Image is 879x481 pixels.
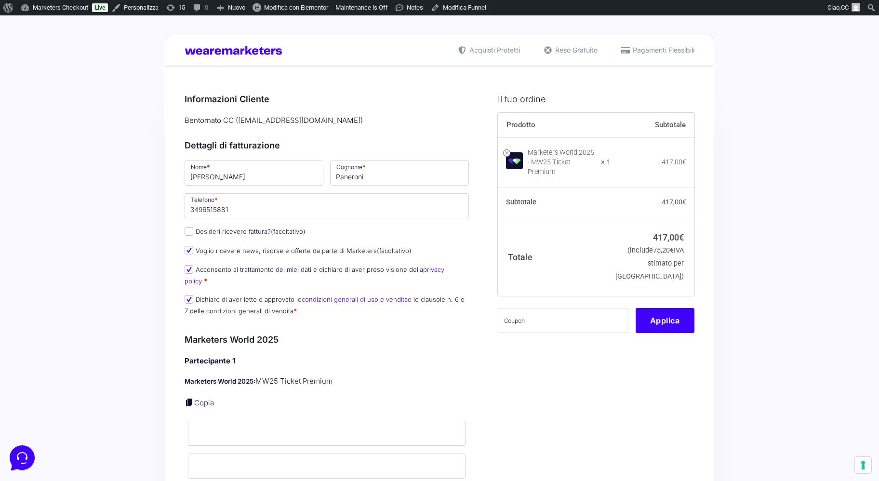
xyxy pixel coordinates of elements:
input: Acconsento al trattamento dei miei dati e dichiaro di aver preso visione dellaprivacy policy [185,265,193,274]
p: Aiuto [148,323,162,332]
div: Bentornato CC ( [EMAIL_ADDRESS][DOMAIN_NAME] ) [181,113,472,129]
a: condizioni generali di uso e vendita [302,295,408,303]
span: € [679,232,684,242]
label: Acconsento al trattamento dei miei dati e dichiaro di aver preso visione della [185,266,444,284]
button: Le tue preferenze relative al consenso per le tecnologie di tracciamento [855,457,871,473]
th: Subtotale [498,187,611,218]
a: Copia [194,398,214,407]
input: Voglio ricevere news, risorse e offerte da parte di Marketers(facoltativo) [185,246,193,254]
h2: Ciao da Marketers 👋 [8,8,162,23]
p: Messaggi [83,323,109,332]
span: Acquisti Protetti [467,45,520,55]
strong: Marketers World 2025: [185,377,255,385]
span: Pagamenti Flessibili [630,45,694,55]
img: dark [46,54,66,73]
strong: × 1 [601,158,611,167]
a: Live [92,3,108,12]
h3: Dettagli di fatturazione [185,139,469,152]
img: Marketers World 2025 - MW25 Ticket Premium [506,152,523,169]
small: (include IVA stimato per [GEOGRAPHIC_DATA]) [615,246,684,281]
span: Trova una risposta [15,120,75,127]
button: Messaggi [67,309,126,332]
span: € [682,198,686,206]
span: 75,20 [653,246,674,254]
input: Coupon [498,308,628,333]
label: Desideri ricevere fattura? [185,227,306,235]
bdi: 417,00 [662,158,686,166]
p: Home [29,323,45,332]
input: Telefono * [185,193,469,218]
a: privacy policy [185,266,444,284]
img: dark [31,54,50,73]
span: € [670,246,674,254]
input: Desideri ricevere fattura?(facoltativo) [185,227,193,236]
h3: Informazioni Cliente [185,93,469,106]
label: Voglio ricevere news, risorse e offerte da parte di Marketers [185,247,412,254]
span: CC [841,4,849,11]
h3: Marketers World 2025 [185,333,469,346]
button: Inizia una conversazione [15,81,177,100]
th: Totale [498,218,611,295]
span: Le tue conversazioni [15,39,82,46]
span: € [682,158,686,166]
input: Nome * [185,160,323,186]
h4: Partecipante 1 [185,356,469,367]
p: MW25 Ticket Premium [185,376,469,387]
span: Reso Gratuito [553,45,598,55]
input: Dichiaro di aver letto e approvato lecondizioni generali di uso e venditae le clausole n. 6 e 7 d... [185,295,193,304]
iframe: Customerly Messenger Launcher [8,443,37,472]
span: Modifica con Elementor [264,4,328,11]
div: Marketers World 2025 - MW25 Ticket Premium [528,148,595,177]
a: Apri Centro Assistenza [103,120,177,127]
label: Dichiaro di aver letto e approvato le e le clausole n. 6 e 7 delle condizioni generali di vendita [185,295,465,314]
button: Applica [636,308,694,333]
span: (facoltativo) [271,227,306,235]
span: Inizia una conversazione [63,87,142,94]
h3: Il tuo ordine [498,93,694,106]
span: (facoltativo) [377,247,412,254]
input: Cognome * [330,160,469,186]
th: Prodotto [498,113,611,138]
button: Aiuto [126,309,185,332]
bdi: 417,00 [662,198,686,206]
bdi: 417,00 [653,232,684,242]
input: Cerca un articolo... [22,140,158,150]
a: Copia i dettagli dell'acquirente [185,398,194,407]
button: Home [8,309,67,332]
img: dark [15,54,35,73]
th: Subtotale [611,113,694,138]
